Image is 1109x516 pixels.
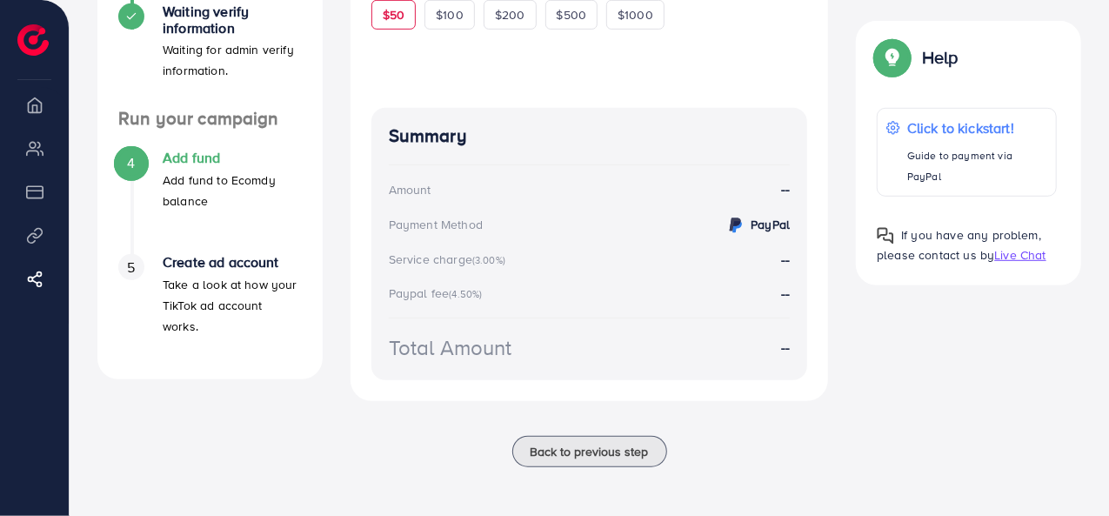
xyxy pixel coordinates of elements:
[907,145,1047,187] p: Guide to payment via PayPal
[163,274,302,337] p: Take a look at how your TikTok ad account works.
[495,6,525,23] span: $200
[1035,438,1096,503] iframe: Chat
[163,3,302,37] h4: Waiting verify information
[877,227,894,245] img: Popup guide
[472,253,505,267] small: (3.00%)
[97,3,323,108] li: Waiting verify information
[383,6,404,23] span: $50
[17,24,49,56] img: logo
[163,150,302,166] h4: Add fund
[907,117,1047,138] p: Click to kickstart!
[557,6,587,23] span: $500
[97,150,323,254] li: Add fund
[436,6,464,23] span: $100
[751,216,790,233] strong: PayPal
[389,251,511,268] div: Service charge
[389,285,488,302] div: Paypal fee
[127,258,135,278] span: 5
[163,254,302,271] h4: Create ad account
[389,332,512,363] div: Total Amount
[389,125,791,147] h4: Summary
[163,39,302,81] p: Waiting for admin verify information.
[781,338,790,358] strong: --
[994,246,1046,264] span: Live Chat
[618,6,653,23] span: $1000
[389,216,483,233] div: Payment Method
[531,443,649,460] span: Back to previous step
[877,42,908,73] img: Popup guide
[127,153,135,173] span: 4
[922,47,959,68] p: Help
[781,250,790,269] strong: --
[877,226,1041,264] span: If you have any problem, please contact us by
[449,287,482,301] small: (4.50%)
[163,170,302,211] p: Add fund to Ecomdy balance
[97,254,323,359] li: Create ad account
[781,179,790,199] strong: --
[512,436,667,467] button: Back to previous step
[97,108,323,130] h4: Run your campaign
[725,215,746,236] img: credit
[389,181,431,198] div: Amount
[781,284,790,303] strong: --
